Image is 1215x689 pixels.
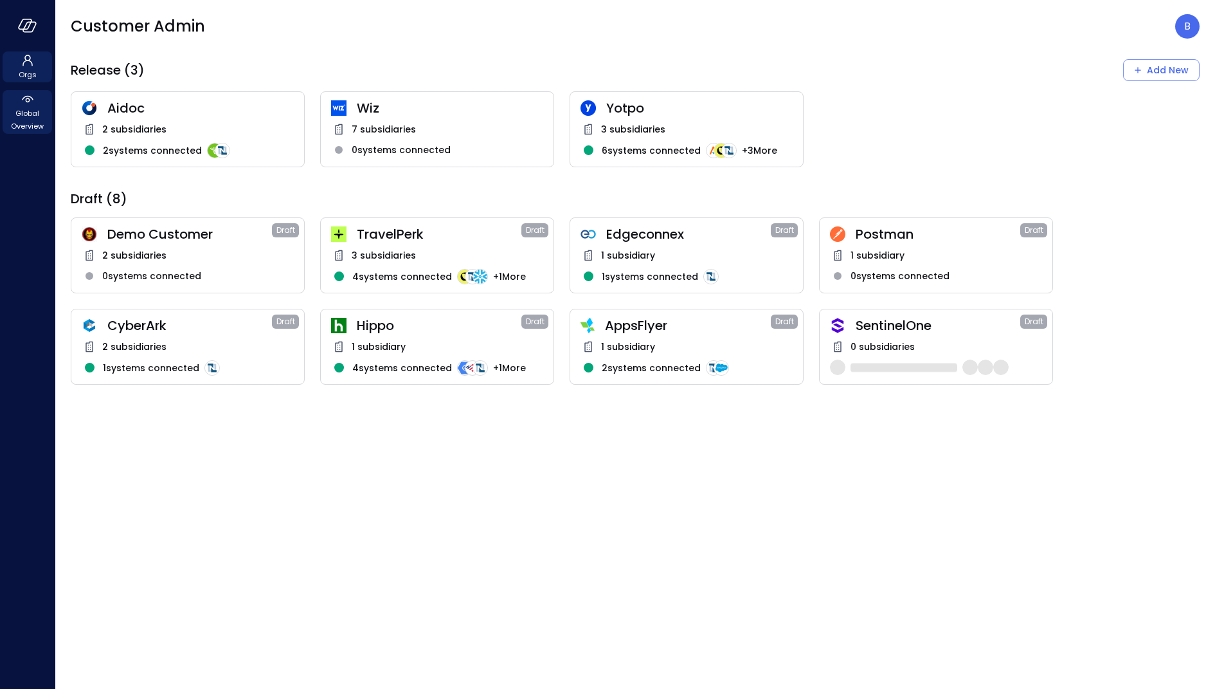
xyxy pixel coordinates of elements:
span: TravelPerk [357,226,521,243]
img: integration-logo [457,360,473,376]
span: 0 systems connected [352,143,451,157]
img: integration-logo [465,269,480,284]
img: zbmm8o9awxf8yv3ehdzf [580,318,595,333]
img: integration-logo [473,269,488,284]
span: 2 subsidiaries [102,122,166,136]
img: integration-logo [706,360,721,376]
img: euz2wel6fvrjeyhjwgr9 [331,226,346,242]
div: Add New [1147,62,1189,78]
span: AppsFlyer [605,317,771,334]
img: ynjrjpaiymlkbkxtflmu [331,318,346,333]
span: Draft [276,224,295,237]
span: 1 systems connected [103,361,199,375]
span: + 1 More [493,270,526,284]
img: integration-logo [714,143,729,158]
img: integration-logo [457,269,473,284]
span: Wiz [357,100,543,116]
span: Draft [1025,315,1043,328]
img: oujisyhxiqy1h0xilnqx [830,318,845,333]
span: 1 subsidiary [851,248,905,262]
img: integration-logo [207,143,222,158]
span: Hippo [357,317,521,334]
span: 7 subsidiaries [352,122,416,136]
span: 6 systems connected [602,143,701,158]
span: Edgeconnex [606,226,771,243]
span: Orgs [19,68,37,81]
span: CyberArk [107,317,272,334]
span: 1 systems connected [602,270,698,284]
p: B [1184,19,1191,34]
span: 2 subsidiaries [102,248,166,262]
div: Orgs [3,51,52,82]
span: Draft [276,315,295,328]
span: Draft (8) [71,190,127,207]
button: Add New [1123,59,1200,81]
span: 1 subsidiary [352,340,406,354]
div: Global Overview [3,90,52,134]
span: + 3 More [742,143,777,158]
span: 0 systems connected [102,269,201,283]
span: + 1 More [493,361,526,375]
img: scnakozdowacoarmaydw [82,226,97,242]
img: integration-logo [703,269,719,284]
span: 1 subsidiary [601,340,655,354]
span: 0 subsidiaries [851,340,915,354]
span: 3 subsidiaries [352,248,416,262]
span: 4 systems connected [352,361,452,375]
span: Draft [775,224,794,237]
span: Yotpo [606,100,793,116]
span: 3 subsidiaries [601,122,665,136]
span: 2 systems connected [602,361,701,375]
span: Customer Admin [71,16,205,37]
span: Draft [526,224,544,237]
img: integration-logo [473,360,488,376]
span: 1 subsidiary [601,248,655,262]
img: integration-logo [721,143,737,158]
img: t2hojgg0dluj8wcjhofe [830,226,845,242]
span: Aidoc [107,100,294,116]
span: Global Overview [8,107,47,133]
span: Release (3) [71,62,145,78]
img: integration-logo [465,360,480,376]
span: Postman [856,226,1020,243]
span: Demo Customer [107,226,272,243]
div: Boaz [1175,14,1200,39]
span: Draft [1025,224,1043,237]
span: SentinelOne [856,317,1020,334]
span: 0 systems connected [851,269,950,283]
span: Draft [775,315,794,328]
img: a5he5ildahzqx8n3jb8t [82,318,97,333]
img: integration-logo [706,143,721,158]
img: integration-logo [215,143,230,158]
span: 2 systems connected [103,143,202,158]
img: hddnet8eoxqedtuhlo6i [82,100,97,116]
img: cfcvbyzhwvtbhao628kj [331,100,346,116]
img: integration-logo [714,360,729,376]
span: 4 systems connected [352,270,452,284]
img: rosehlgmm5jjurozkspi [580,100,596,116]
img: integration-logo [204,360,220,376]
img: gkfkl11jtdpupy4uruhy [580,226,596,242]
span: 2 subsidiaries [102,340,166,354]
div: Add New Organization [1123,59,1200,81]
span: Draft [526,315,544,328]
